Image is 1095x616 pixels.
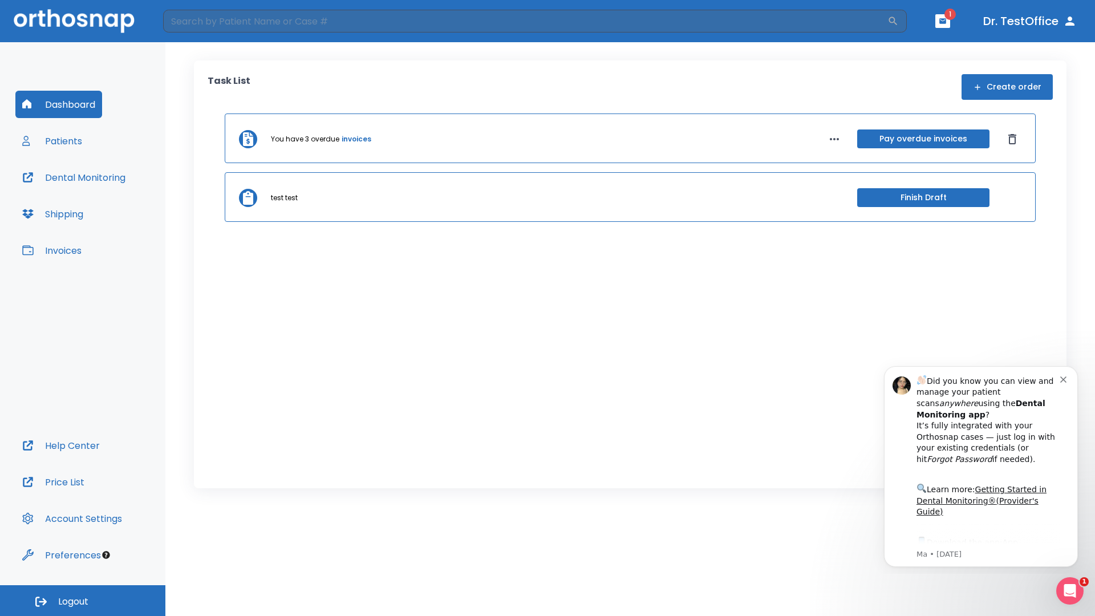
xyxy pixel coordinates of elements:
[15,237,88,264] button: Invoices
[857,188,989,207] button: Finish Draft
[15,91,102,118] button: Dashboard
[857,129,989,148] button: Pay overdue invoices
[342,134,371,144] a: invoices
[15,200,90,228] button: Shipping
[1003,130,1021,148] button: Dismiss
[15,164,132,191] button: Dental Monitoring
[15,127,89,155] button: Patients
[979,11,1081,31] button: Dr. TestOffice
[271,193,298,203] p: test test
[15,432,107,459] button: Help Center
[271,134,339,144] p: You have 3 overdue
[867,356,1095,574] iframe: Intercom notifications message
[944,9,956,20] span: 1
[15,505,129,532] button: Account Settings
[15,541,108,569] button: Preferences
[962,74,1053,100] button: Create order
[50,193,193,204] p: Message from Ma, sent 5w ago
[163,10,887,33] input: Search by Patient Name or Case #
[1056,577,1084,605] iframe: Intercom live chat
[208,74,250,100] p: Task List
[50,179,193,237] div: Download the app: | ​ Let us know if you need help getting started!
[50,182,151,202] a: App Store
[58,595,88,608] span: Logout
[14,9,135,33] img: Orthosnap
[193,18,202,27] button: Dismiss notification
[15,468,91,496] button: Price List
[101,550,111,560] div: Tooltip anchor
[1080,577,1089,586] span: 1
